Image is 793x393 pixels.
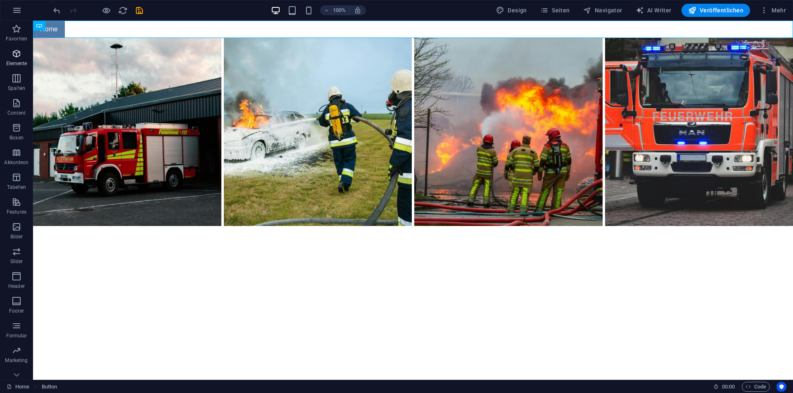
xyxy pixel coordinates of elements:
button: AI Writer [632,4,675,17]
span: Navigator [583,6,622,14]
h6: 100% [332,5,346,15]
button: save [134,5,144,15]
p: Features [7,209,26,215]
span: Veröffentlichen [688,6,743,14]
i: Seite neu laden [118,6,128,15]
p: Elemente [6,60,27,67]
p: Akkordeon [4,159,28,166]
i: Save (Ctrl+S) [135,6,144,15]
p: Boxen [9,134,24,141]
span: : [728,384,729,390]
nav: breadcrumb [42,382,57,392]
button: Mehr [757,4,789,17]
h6: Session-Zeit [713,382,735,392]
p: Bilder [10,233,23,240]
button: Veröffentlichen [681,4,750,17]
p: Formular [6,332,27,339]
button: Design [493,4,530,17]
button: Navigator [580,4,626,17]
p: Footer [9,308,24,314]
button: reload [118,5,128,15]
button: Code [742,382,770,392]
div: Design (Strg+Alt+Y) [493,4,530,17]
span: Code [746,382,766,392]
span: 00 00 [722,382,735,392]
a: Klick, um Auswahl aufzuheben. Doppelklick öffnet Seitenverwaltung [7,382,29,392]
span: Mehr [760,6,786,14]
p: Favoriten [6,35,27,42]
p: Spalten [8,85,25,92]
i: Rückgängig: Button ändern (Strg+Z) [52,6,62,15]
span: Klick zum Auswählen. Doppelklick zum Bearbeiten [42,382,57,392]
p: Tabellen [7,184,26,191]
button: undo [52,5,62,15]
button: Seiten [537,4,573,17]
span: Design [496,6,527,14]
p: Content [7,110,26,116]
i: Bei Größenänderung Zoomstufe automatisch an das gewählte Gerät anpassen. [354,7,361,14]
button: 100% [320,5,349,15]
button: Klicke hier, um den Vorschau-Modus zu verlassen [101,5,111,15]
p: Marketing [5,357,28,364]
p: Slider [10,258,23,265]
p: Header [8,283,25,289]
button: Usercentrics [776,382,786,392]
span: Seiten [540,6,570,14]
span: AI Writer [636,6,672,14]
